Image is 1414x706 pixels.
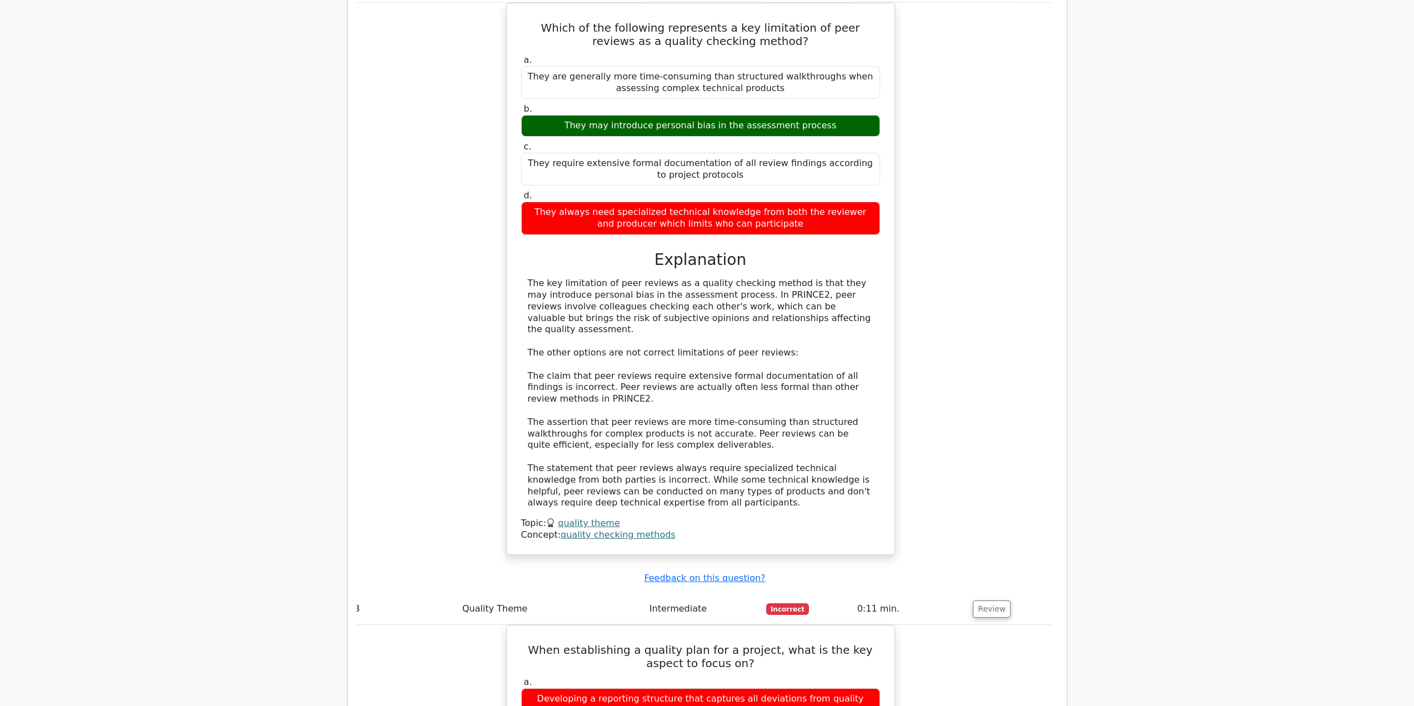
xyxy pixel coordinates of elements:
td: 3 [350,593,458,625]
div: Concept: [521,529,880,541]
span: a. [524,677,532,687]
div: They are generally more time-consuming than structured walkthroughs when assessing complex techni... [521,66,880,99]
td: Quality Theme [458,593,645,625]
h5: Which of the following represents a key limitation of peer reviews as a quality checking method? [520,21,881,48]
span: c. [524,141,532,152]
h3: Explanation [528,251,873,269]
span: a. [524,54,532,65]
div: Topic: [521,518,880,529]
div: They require extensive formal documentation of all review findings according to project protocols [521,153,880,186]
td: 0:11 min. [853,593,969,625]
span: Incorrect [766,603,809,614]
h5: When establishing a quality plan for a project, what is the key aspect to focus on? [520,643,881,670]
span: b. [524,103,532,114]
div: They may introduce personal bias in the assessment process [521,115,880,137]
button: Review [973,600,1011,618]
div: They always need specialized technical knowledge from both the reviewer and producer which limits... [521,202,880,235]
a: quality checking methods [561,529,676,540]
a: Feedback on this question? [644,573,765,583]
span: d. [524,190,532,201]
td: Intermediate [645,593,762,625]
a: quality theme [558,518,620,528]
div: The key limitation of peer reviews as a quality checking method is that they may introduce person... [528,278,873,509]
